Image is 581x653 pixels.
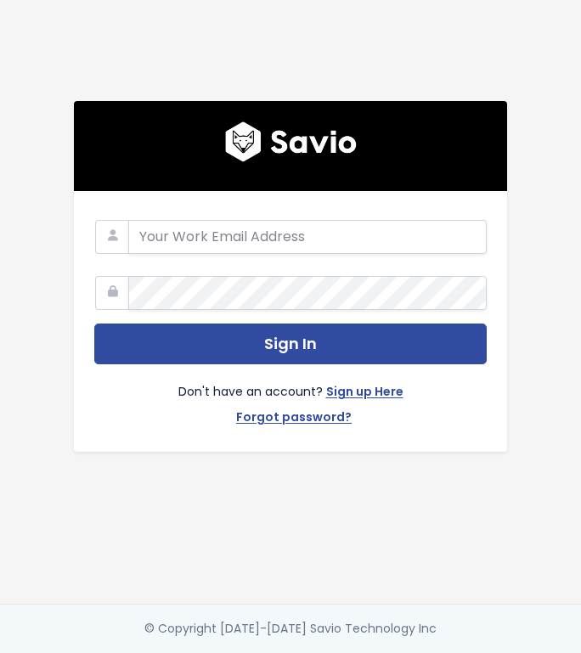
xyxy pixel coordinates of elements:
[144,618,437,639] div: © Copyright [DATE]-[DATE] Savio Technology Inc
[225,121,357,162] img: logo600x187.a314fd40982d.png
[128,220,487,254] input: Your Work Email Address
[94,324,487,365] button: Sign In
[326,381,403,406] a: Sign up Here
[236,407,352,431] a: Forgot password?
[94,364,487,431] div: Don't have an account?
